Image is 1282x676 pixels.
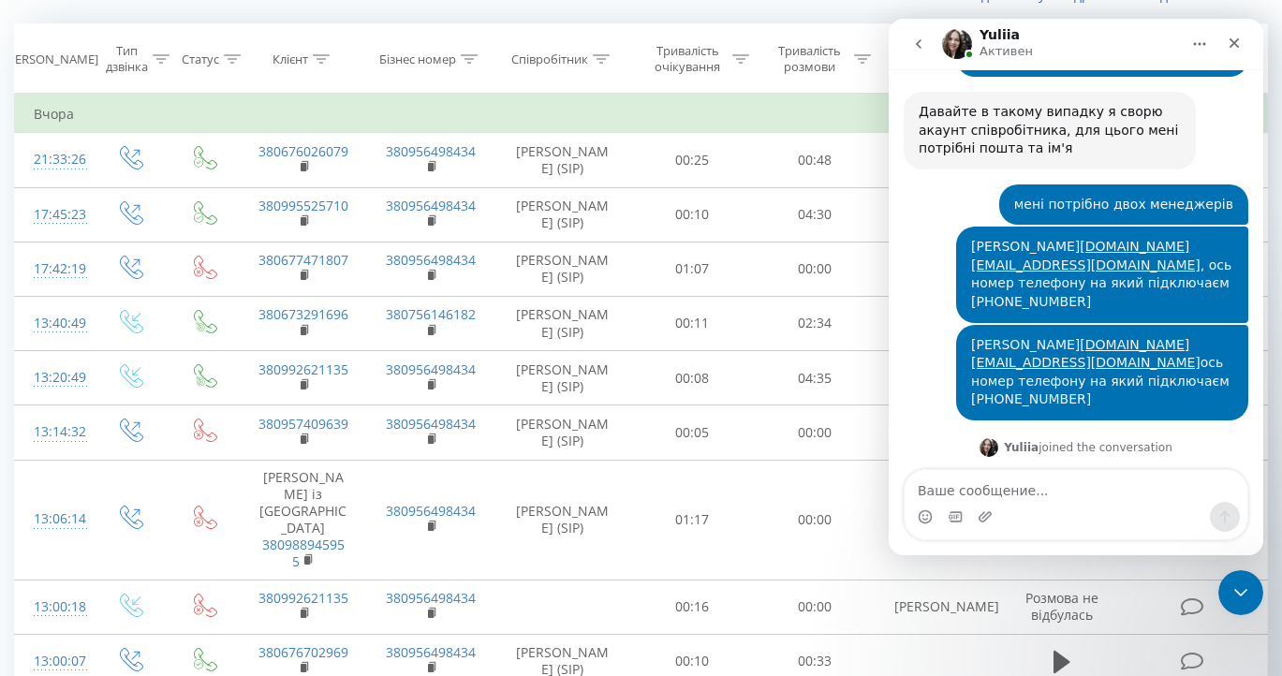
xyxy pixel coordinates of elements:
td: [PERSON_NAME] (SIP) [494,242,630,296]
td: [PERSON_NAME] [876,580,1003,634]
td: 00:00 [753,242,876,296]
td: 00:08 [631,351,754,405]
div: 13:06:14 [34,501,74,537]
div: Тривалість очікування [648,43,728,75]
a: 380677471807 [258,251,348,269]
td: 01:07 [631,242,754,296]
td: 00:00 [753,405,876,460]
td: [PERSON_NAME] (SIP) [494,351,630,405]
a: 380676702969 [258,643,348,661]
div: 17:45:23 [34,197,74,233]
iframe: Intercom live chat [889,19,1263,555]
div: Бізнес номер [379,51,456,67]
td: 01:17 [631,460,754,580]
a: 380676026079 [258,142,348,160]
td: 04:30 [753,187,876,242]
td: 00:10 [631,187,754,242]
td: 00:00 [753,460,876,580]
div: 21:33:26 [34,141,74,178]
div: 13:00:18 [34,589,74,625]
a: 380988945955 [262,536,345,570]
td: [PERSON_NAME] (SIP) [494,460,630,580]
iframe: Intercom live chat [1218,570,1263,615]
a: 380956498434 [386,643,476,661]
div: Тип дзвінка [106,43,148,75]
a: 380756146182 [386,305,476,323]
td: [PERSON_NAME] (SIP) [494,187,630,242]
td: [PERSON_NAME] [876,351,1003,405]
td: 00:16 [631,580,754,634]
div: 17:42:19 [34,251,74,287]
a: 380956498434 [386,502,476,520]
a: 380956498434 [386,251,476,269]
div: 13:20:49 [34,360,74,396]
td: Вчора [15,96,1268,133]
div: Тривалість розмови [771,43,850,75]
div: Клієнт [273,51,308,67]
td: 02:34 [753,296,876,350]
a: 380992621135 [258,589,348,607]
a: 380995525710 [258,197,348,214]
a: 380956498434 [386,589,476,607]
div: Статус [182,51,219,67]
div: 13:40:49 [34,305,74,342]
div: 13:14:32 [34,414,74,450]
td: 00:48 [753,133,876,187]
a: 380956498434 [386,360,476,378]
a: 380673291696 [258,305,348,323]
td: 00:00 [753,580,876,634]
td: [PERSON_NAME] із [GEOGRAPHIC_DATA] [240,460,367,580]
td: 04:35 [753,351,876,405]
a: 380956498434 [386,142,476,160]
td: [PERSON_NAME] [876,296,1003,350]
a: 380957409639 [258,415,348,433]
td: [PERSON_NAME] (SIP) [494,405,630,460]
td: [PERSON_NAME] (SIP) [494,133,630,187]
td: [PERSON_NAME] (SIP) [494,296,630,350]
div: [PERSON_NAME] [4,51,98,67]
td: 00:05 [631,405,754,460]
a: 380956498434 [386,197,476,214]
a: 380956498434 [386,415,476,433]
div: Співробітник [511,51,588,67]
td: 00:25 [631,133,754,187]
td: 00:11 [631,296,754,350]
a: 380992621135 [258,360,348,378]
span: Розмова не відбулась [1025,589,1098,624]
